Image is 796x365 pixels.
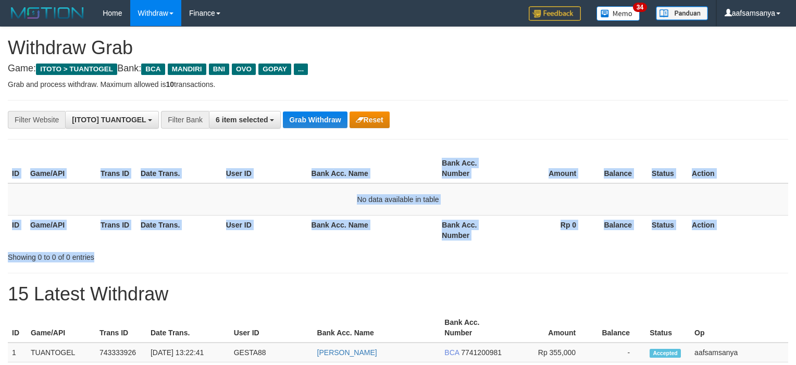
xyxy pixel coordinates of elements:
span: Copy 7741200981 to clipboard [461,348,502,357]
th: Date Trans. [146,313,230,343]
h1: 15 Latest Withdraw [8,284,788,305]
th: Trans ID [95,313,146,343]
th: Rp 0 [508,215,592,245]
button: Reset [350,111,390,128]
img: Button%20Memo.svg [596,6,640,21]
div: Filter Website [8,111,65,129]
button: [ITOTO] TUANTOGEL [65,111,159,129]
th: Status [645,313,690,343]
th: Balance [592,215,648,245]
td: No data available in table [8,183,788,216]
img: Feedback.jpg [529,6,581,21]
th: Action [688,154,788,183]
th: Game/API [26,215,96,245]
td: TUANTOGEL [27,343,95,362]
h4: Game: Bank: [8,64,788,74]
th: User ID [230,313,313,343]
span: BCA [444,348,459,357]
span: MANDIRI [168,64,206,75]
div: Filter Bank [161,111,209,129]
th: Trans ID [96,154,136,183]
span: [ITOTO] TUANTOGEL [72,116,146,124]
th: Bank Acc. Name [307,215,438,245]
button: 6 item selected [209,111,281,129]
span: ITOTO > TUANTOGEL [36,64,117,75]
strong: 10 [166,80,174,89]
td: Rp 355,000 [509,343,591,362]
span: GOPAY [258,64,291,75]
img: MOTION_logo.png [8,5,87,21]
th: Status [648,154,688,183]
th: Op [690,313,788,343]
td: 743333926 [95,343,146,362]
span: Accepted [650,349,681,358]
td: GESTA88 [230,343,313,362]
span: 34 [633,3,647,12]
span: OVO [232,64,256,75]
th: Bank Acc. Name [313,313,441,343]
a: [PERSON_NAME] [317,348,377,357]
img: panduan.png [656,6,708,20]
th: Game/API [26,154,96,183]
th: User ID [222,154,307,183]
th: Bank Acc. Number [438,215,508,245]
th: ID [8,313,27,343]
th: Game/API [27,313,95,343]
h1: Withdraw Grab [8,37,788,58]
th: Bank Acc. Name [307,154,438,183]
th: Amount [509,313,591,343]
th: Date Trans. [136,154,222,183]
th: ID [8,215,26,245]
td: - [591,343,645,362]
th: Action [688,215,788,245]
th: Trans ID [96,215,136,245]
button: Grab Withdraw [283,111,347,128]
span: ... [294,64,308,75]
span: 6 item selected [216,116,268,124]
div: Showing 0 to 0 of 0 entries [8,248,324,262]
td: 1 [8,343,27,362]
th: User ID [222,215,307,245]
th: Bank Acc. Number [440,313,509,343]
th: Date Trans. [136,215,222,245]
p: Grab and process withdraw. Maximum allowed is transactions. [8,79,788,90]
th: Status [648,215,688,245]
td: aafsamsanya [690,343,788,362]
th: Amount [508,154,592,183]
th: ID [8,154,26,183]
span: BCA [141,64,165,75]
th: Bank Acc. Number [438,154,508,183]
th: Balance [591,313,645,343]
span: BNI [209,64,229,75]
th: Balance [592,154,648,183]
td: [DATE] 13:22:41 [146,343,230,362]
